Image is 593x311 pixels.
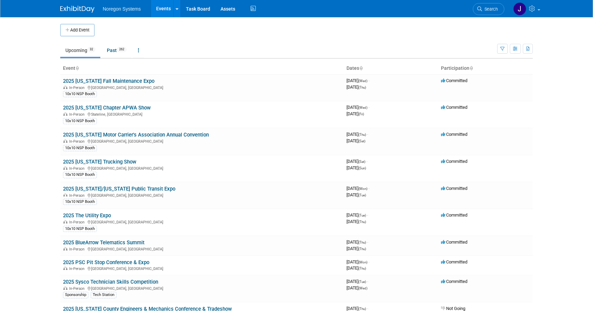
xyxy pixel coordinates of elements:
[441,132,467,137] span: Committed
[358,160,365,164] span: (Sat)
[69,193,87,198] span: In-Person
[368,105,369,110] span: -
[438,63,533,74] th: Participation
[346,246,366,251] span: [DATE]
[358,286,367,290] span: (Wed)
[346,85,366,90] span: [DATE]
[63,105,151,111] a: 2025 [US_STATE] Chapter APWA Show
[63,212,111,219] a: 2025 The Utility Expo
[75,65,79,71] a: Sort by Event Name
[63,86,67,89] img: In-Person Event
[346,306,368,311] span: [DATE]
[358,112,364,116] span: (Fri)
[367,212,368,218] span: -
[63,226,97,232] div: 10x10 NSP Booth
[91,292,116,298] div: Tech Station
[346,186,369,191] span: [DATE]
[63,193,67,197] img: In-Person Event
[63,247,67,250] img: In-Person Event
[358,79,367,83] span: (Wed)
[63,192,341,198] div: [GEOGRAPHIC_DATA], [GEOGRAPHIC_DATA]
[346,111,364,116] span: [DATE]
[88,47,95,52] span: 32
[358,280,366,284] span: (Tue)
[358,213,366,217] span: (Tue)
[63,118,97,124] div: 10x10 NSP Booth
[346,78,369,83] span: [DATE]
[358,187,367,191] span: (Mon)
[482,7,498,12] span: Search
[346,132,368,137] span: [DATE]
[60,24,94,36] button: Add Event
[366,159,367,164] span: -
[69,112,87,117] span: In-Person
[346,239,368,245] span: [DATE]
[63,139,67,143] img: In-Person Event
[441,186,467,191] span: Committed
[367,306,368,311] span: -
[441,159,467,164] span: Committed
[473,3,504,15] a: Search
[60,44,100,57] a: Upcoming32
[63,267,67,270] img: In-Person Event
[63,219,341,224] div: [GEOGRAPHIC_DATA], [GEOGRAPHIC_DATA]
[63,138,341,144] div: [GEOGRAPHIC_DATA], [GEOGRAPHIC_DATA]
[63,265,341,271] div: [GEOGRAPHIC_DATA], [GEOGRAPHIC_DATA]
[63,91,97,97] div: 10x10 NSP Booth
[69,86,87,90] span: In-Person
[513,2,526,15] img: Johana Gil
[69,286,87,291] span: In-Person
[368,186,369,191] span: -
[359,65,363,71] a: Sort by Start Date
[358,260,367,264] span: (Mon)
[441,78,467,83] span: Committed
[358,267,366,270] span: (Thu)
[346,159,367,164] span: [DATE]
[63,186,175,192] a: 2025 [US_STATE]/[US_STATE] Public Transit Expo
[358,307,366,311] span: (Thu)
[63,132,209,138] a: 2025 [US_STATE] Motor Carrier's Association Annual Convention
[69,267,87,271] span: In-Person
[63,292,88,298] div: Sponsorship
[441,212,467,218] span: Committed
[344,63,438,74] th: Dates
[63,220,67,223] img: In-Person Event
[469,65,473,71] a: Sort by Participation Type
[358,241,366,244] span: (Thu)
[368,259,369,264] span: -
[367,279,368,284] span: -
[346,165,366,170] span: [DATE]
[69,139,87,144] span: In-Person
[63,172,97,178] div: 10x10 NSP Booth
[69,166,87,171] span: In-Person
[63,239,144,246] a: 2025 BlueArrow Telematics Summit
[441,279,467,284] span: Committed
[346,105,369,110] span: [DATE]
[346,265,366,271] span: [DATE]
[63,166,67,170] img: In-Person Event
[63,285,341,291] div: [GEOGRAPHIC_DATA], [GEOGRAPHIC_DATA]
[346,212,368,218] span: [DATE]
[346,138,365,143] span: [DATE]
[346,279,368,284] span: [DATE]
[69,247,87,251] span: In-Person
[63,199,97,205] div: 10x10 NSP Booth
[63,78,154,84] a: 2025 [US_STATE] Fall Maintenance Expo
[346,285,367,290] span: [DATE]
[358,166,366,170] span: (Sun)
[358,220,366,224] span: (Thu)
[441,105,467,110] span: Committed
[358,106,367,109] span: (Wed)
[441,306,465,311] span: Not Going
[358,133,366,137] span: (Thu)
[60,63,344,74] th: Event
[63,286,67,290] img: In-Person Event
[358,139,365,143] span: (Sat)
[63,259,149,265] a: 2025 PSC Pit Stop Conference & Expo
[368,78,369,83] span: -
[346,259,369,264] span: [DATE]
[346,192,366,197] span: [DATE]
[103,6,141,12] span: Noregon Systems
[367,239,368,245] span: -
[367,132,368,137] span: -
